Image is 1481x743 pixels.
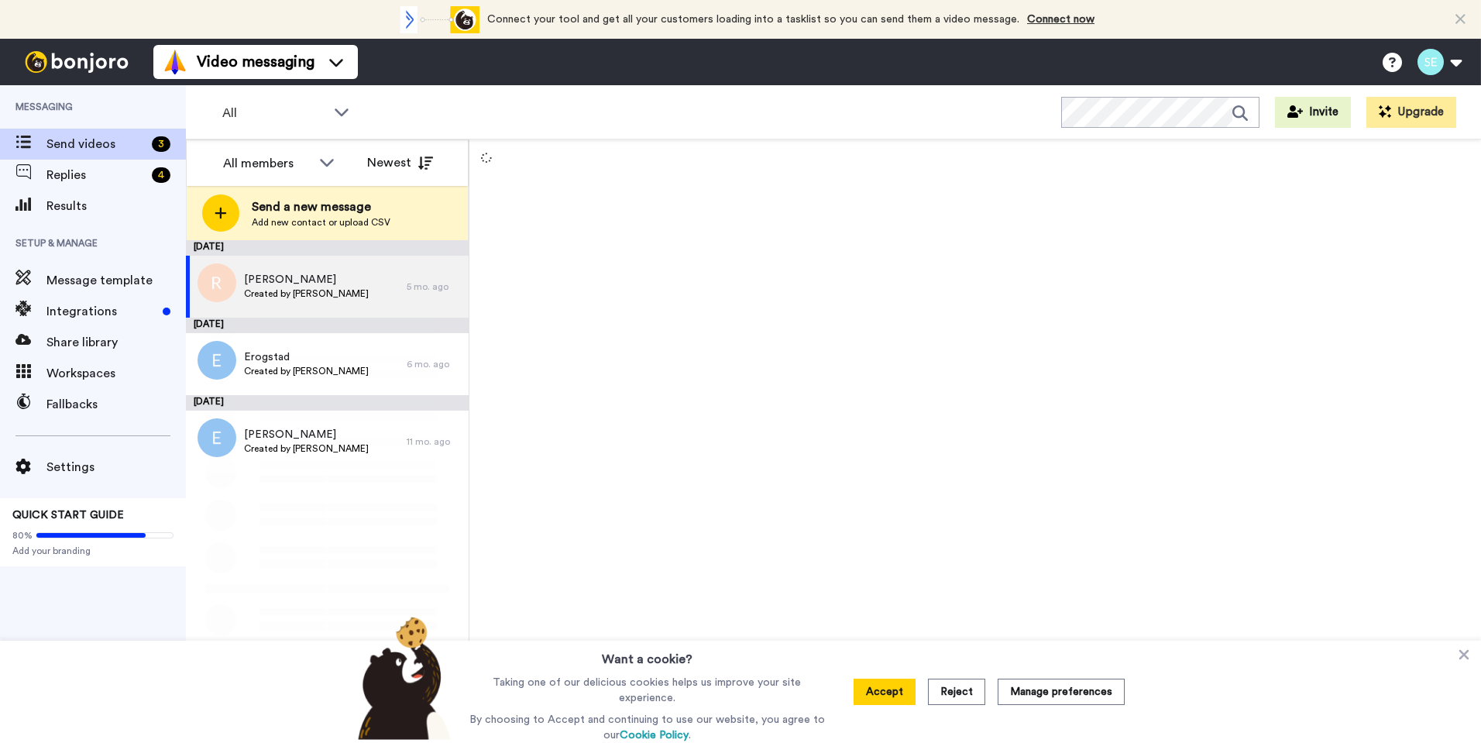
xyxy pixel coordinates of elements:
[46,197,186,215] span: Results
[198,263,236,302] img: r.png
[163,50,187,74] img: vm-color.svg
[407,358,461,370] div: 6 mo. ago
[198,341,236,380] img: e.png
[394,6,479,33] div: animation
[244,365,369,377] span: Created by [PERSON_NAME]
[602,641,692,669] h3: Want a cookie?
[244,427,369,442] span: [PERSON_NAME]
[46,166,146,184] span: Replies
[244,349,369,365] span: Erogstad
[356,147,445,178] button: Newest
[1366,97,1456,128] button: Upgrade
[223,154,311,173] div: All members
[244,442,369,455] span: Created by [PERSON_NAME]
[46,302,156,321] span: Integrations
[222,104,326,122] span: All
[252,216,390,229] span: Add new contact or upload CSV
[998,679,1125,705] button: Manage preferences
[466,712,829,743] p: By choosing to Accept and continuing to use our website, you agree to our .
[252,198,390,216] span: Send a new message
[19,51,135,73] img: bj-logo-header-white.svg
[46,395,186,414] span: Fallbacks
[186,240,469,256] div: [DATE]
[244,272,369,287] span: [PERSON_NAME]
[46,364,186,383] span: Workspaces
[46,135,146,153] span: Send videos
[344,616,459,740] img: bear-with-cookie.png
[407,435,461,448] div: 11 mo. ago
[46,333,186,352] span: Share library
[466,675,829,706] p: Taking one of our delicious cookies helps us improve your site experience.
[244,287,369,300] span: Created by [PERSON_NAME]
[198,418,236,457] img: e.png
[152,136,170,152] div: 3
[46,271,186,290] span: Message template
[186,318,469,333] div: [DATE]
[487,14,1019,25] span: Connect your tool and get all your customers loading into a tasklist so you can send them a video...
[620,730,689,741] a: Cookie Policy
[12,510,124,521] span: QUICK START GUIDE
[46,458,186,476] span: Settings
[407,280,461,293] div: 5 mo. ago
[186,395,469,411] div: [DATE]
[854,679,916,705] button: Accept
[197,51,314,73] span: Video messaging
[152,167,170,183] div: 4
[1027,14,1094,25] a: Connect now
[928,679,985,705] button: Reject
[12,529,33,542] span: 80%
[1275,97,1351,128] button: Invite
[12,545,174,557] span: Add your branding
